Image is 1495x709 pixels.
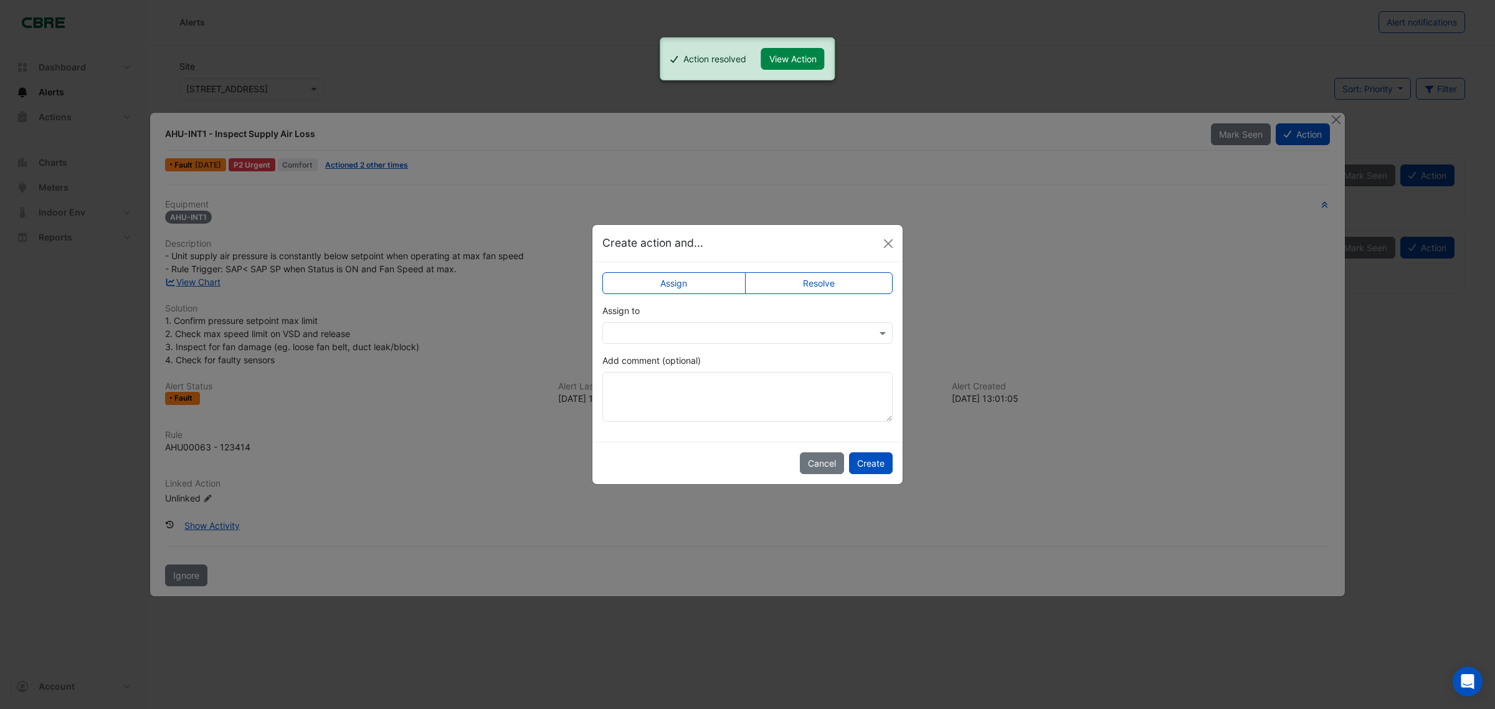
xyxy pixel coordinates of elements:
label: Assign [602,272,746,294]
label: Resolve [745,272,893,294]
label: Assign to [602,304,640,317]
button: View Action [761,48,825,70]
div: Action resolved [683,52,746,65]
h5: Create action and... [602,235,703,251]
button: Cancel [800,452,844,474]
button: Close [879,234,898,253]
button: Create [849,452,893,474]
div: Open Intercom Messenger [1453,667,1483,697]
label: Add comment (optional) [602,354,701,367]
